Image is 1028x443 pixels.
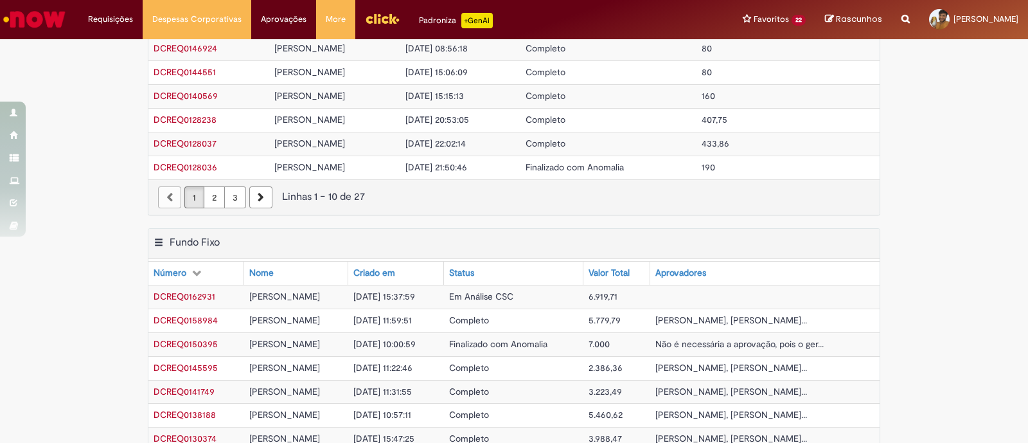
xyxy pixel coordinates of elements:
img: click_logo_yellow_360x200.png [365,9,400,28]
span: DCREQ0145595 [154,362,218,374]
span: Completo [449,362,489,374]
span: 2.386,36 [589,362,623,374]
a: Abrir Registro: DCREQ0144551 [154,66,216,78]
h2: Fundo Fixo [170,236,220,249]
button: Fundo Fixo Menu de contexto [154,236,164,253]
span: Completo [526,66,565,78]
span: [DATE] 15:37:59 [353,291,415,302]
span: [PERSON_NAME] [249,314,320,326]
div: Valor Total [589,267,630,280]
a: Abrir Registro: DCREQ0140569 [154,90,218,102]
span: [PERSON_NAME], [PERSON_NAME]... [655,362,807,374]
span: DCREQ0158984 [154,314,218,326]
span: 5.460,62 [589,409,623,420]
span: Despesas Corporativas [152,13,242,26]
span: [PERSON_NAME], [PERSON_NAME]... [655,409,807,420]
div: Nome [249,267,274,280]
span: Requisições [88,13,133,26]
a: Página 2 [204,186,225,208]
span: Em Análise CSC [449,291,513,302]
a: Rascunhos [825,14,882,26]
div: Criado em [353,267,395,280]
span: [PERSON_NAME], [PERSON_NAME]... [655,386,807,397]
span: [PERSON_NAME] [249,409,320,420]
span: Completo [526,114,565,125]
a: Abrir Registro: DCREQ0145595 [154,362,218,374]
a: Abrir Registro: DCREQ0150395 [154,338,218,350]
div: Linhas 1 − 10 de 27 [158,190,870,204]
div: Status [449,267,474,280]
span: Completo [526,42,565,54]
span: 7.000 [589,338,610,350]
div: Número [154,267,186,280]
span: [DATE] 21:50:46 [405,161,467,173]
span: [PERSON_NAME] [249,386,320,397]
span: [PERSON_NAME] [274,138,345,149]
span: DCREQ0150395 [154,338,218,350]
div: Aprovadores [655,267,706,280]
span: [PERSON_NAME] [249,291,320,302]
span: DCREQ0128037 [154,138,217,149]
a: Abrir Registro: DCREQ0128036 [154,161,217,173]
span: DCREQ0128238 [154,114,217,125]
a: Página 3 [224,186,246,208]
span: [DATE] 15:06:09 [405,66,468,78]
p: +GenAi [461,13,493,28]
span: DCREQ0138188 [154,409,216,420]
span: DCREQ0162931 [154,291,215,302]
span: [PERSON_NAME] [274,114,345,125]
span: Finalizado com Anomalia [449,338,547,350]
span: Rascunhos [836,13,882,25]
span: [PERSON_NAME] [274,161,345,173]
span: Completo [526,138,565,149]
span: [DATE] 15:15:13 [405,90,464,102]
span: DCREQ0141749 [154,386,215,397]
span: More [326,13,346,26]
span: Favoritos [754,13,789,26]
span: Completo [526,90,565,102]
a: Próxima página [249,186,272,208]
span: DCREQ0144551 [154,66,216,78]
span: 407,75 [702,114,727,125]
span: 190 [702,161,715,173]
span: Completo [449,386,489,397]
span: 5.779,79 [589,314,621,326]
span: DCREQ0128036 [154,161,217,173]
a: Abrir Registro: DCREQ0141749 [154,386,215,397]
span: 80 [702,42,712,54]
img: ServiceNow [1,6,67,32]
span: [DATE] 11:59:51 [353,314,412,326]
span: Completo [449,314,489,326]
span: 3.223,49 [589,386,622,397]
a: Abrir Registro: DCREQ0128238 [154,114,217,125]
span: Finalizado com Anomalia [526,161,624,173]
a: Página 1 [184,186,204,208]
a: Abrir Registro: DCREQ0146924 [154,42,217,54]
div: Padroniza [419,13,493,28]
span: Completo [449,409,489,420]
span: [DATE] 10:00:59 [353,338,416,350]
a: Abrir Registro: DCREQ0162931 [154,291,215,302]
span: [PERSON_NAME] [274,66,345,78]
span: Não é necessária a aprovação, pois o ger... [655,338,824,350]
span: [DATE] 08:56:18 [405,42,468,54]
span: [DATE] 20:53:05 [405,114,469,125]
span: [DATE] 11:22:46 [353,362,412,374]
span: 80 [702,66,712,78]
span: [PERSON_NAME] [249,362,320,374]
a: Abrir Registro: DCREQ0138188 [154,409,216,420]
span: [PERSON_NAME] [274,90,345,102]
a: Abrir Registro: DCREQ0158984 [154,314,218,326]
span: DCREQ0146924 [154,42,217,54]
span: [PERSON_NAME], [PERSON_NAME]... [655,314,807,326]
span: 22 [792,15,806,26]
span: 433,86 [702,138,729,149]
span: [PERSON_NAME] [249,338,320,350]
span: [DATE] 10:57:11 [353,409,411,420]
span: 160 [702,90,715,102]
span: Aprovações [261,13,306,26]
span: 6.919,71 [589,291,617,302]
span: [PERSON_NAME] [953,14,1018,24]
span: DCREQ0140569 [154,90,218,102]
span: [DATE] 11:31:55 [353,386,412,397]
